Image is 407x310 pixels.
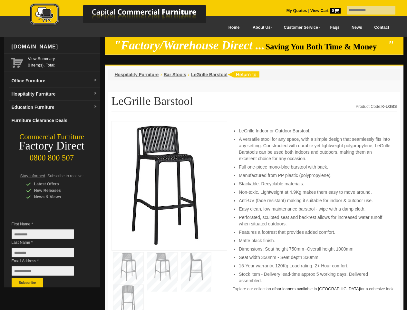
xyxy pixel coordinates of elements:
[239,172,390,179] li: Manufactured from PP plastic (polypropylene).
[115,125,212,245] img: LeGrille Barstool
[239,206,390,212] li: Easy clean, low maintenance barstool - wipe with a damp cloth.
[20,174,45,178] span: Stay Informed
[12,229,74,239] input: First Name *
[4,141,100,150] div: Factory Direct
[324,20,346,35] a: Faqs
[47,174,83,178] span: Subscribe to receive:
[28,56,97,67] span: 0 item(s), Total:
[239,181,390,187] li: Stackable. Recyclable materials.
[26,187,87,194] div: New Releases
[239,246,390,252] li: Dimensions: Seat height 750mm -Overall height 1000mm
[4,150,100,162] div: 0800 800 507
[12,239,84,246] span: Last Name *
[266,42,386,51] span: Saving You Both Time & Money
[228,71,259,77] img: return to
[93,92,97,96] img: dropdown
[28,56,97,62] a: View Summary
[309,8,340,13] a: View Cart0
[12,3,237,29] a: Capital Commercial Furniture Logo
[345,20,368,35] a: News
[239,229,390,235] li: Features a footrest that provides added comfort.
[356,103,397,110] div: Product Code:
[12,278,43,287] button: Subscribe
[239,136,390,162] li: A versatile stool for any space, with a simple design that seamlessly fits into any setting. Cons...
[4,132,100,141] div: Commercial Furniture
[12,248,74,257] input: Last Name *
[12,266,74,276] input: Email Address *
[26,194,87,200] div: News & Views
[9,101,100,114] a: Education Furnituredropdown
[382,104,397,109] strong: K-LGBS
[330,8,341,14] span: 0
[188,71,189,78] li: ›
[239,263,390,269] li: 15-Year warranty. 120Kg Load rating. 2+ Hour comfort.
[9,74,100,88] a: Office Furnituredropdown
[239,271,390,284] li: Stock item - Delivery lead-time approx 5 working days. Delivered assembled.
[111,95,397,111] h1: LeGrille Barstool
[115,72,159,77] a: Hospitality Furniture
[164,72,186,77] a: Bar Stools
[114,39,265,52] em: "Factory/Warehouse Direct ...
[12,221,84,227] span: First Name *
[276,287,360,291] a: bar leaners available in [GEOGRAPHIC_DATA]
[286,8,307,13] a: My Quotes
[9,114,100,127] a: Furniture Clearance Deals
[239,214,390,227] li: Perforated, sculpted seat and backrest allows for increased water runoff when situated outdoors.
[12,3,237,27] img: Capital Commercial Furniture Logo
[232,286,397,292] p: Explore our collection of for a cohesive look.
[239,189,390,195] li: Non-toxic. Lightweight at 4.9Kg makes them easy to move around.
[239,128,390,134] li: LeGrille Indoor or Outdoor Barstool.
[9,88,100,101] a: Hospitality Furnituredropdown
[239,164,390,170] li: Full one-piece mono-bloc barstool with back.
[368,20,395,35] a: Contact
[246,20,276,35] a: About Us
[387,39,394,52] em: "
[93,78,97,82] img: dropdown
[9,37,100,57] div: [DOMAIN_NAME]
[26,181,87,187] div: Latest Offers
[239,237,390,244] li: Matte black finish.
[310,8,341,13] strong: View Cart
[239,197,390,204] li: Anti-UV (fade resistant) making it suitable for indoor & outdoor use.
[239,254,390,261] li: Seat width 350mm - Seat depth 330mm.
[93,105,97,109] img: dropdown
[191,72,228,77] a: LeGrille Barstool
[276,20,324,35] a: Customer Service
[12,258,84,264] span: Email Address *
[160,71,162,78] li: ›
